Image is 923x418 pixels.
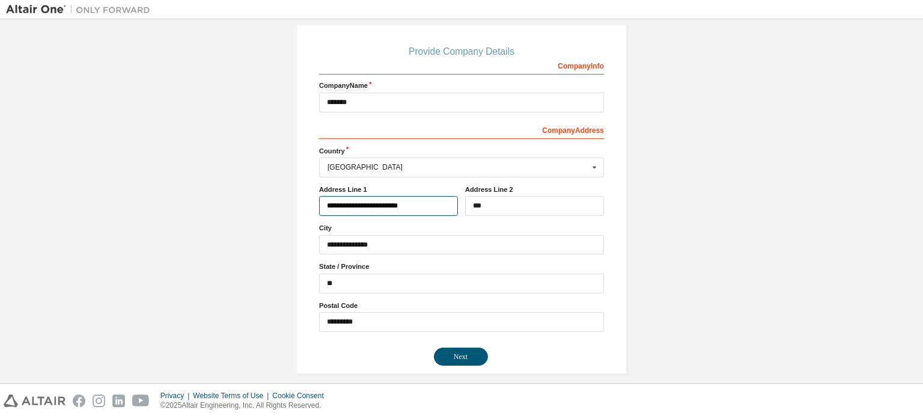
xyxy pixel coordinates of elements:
[132,395,150,407] img: youtube.svg
[319,146,604,156] label: Country
[327,164,589,171] div: [GEOGRAPHIC_DATA]
[93,395,105,407] img: instagram.svg
[6,4,156,16] img: Altair One
[160,391,193,401] div: Privacy
[160,401,331,411] p: © 2025 Altair Engineering, Inc. All Rights Reserved.
[193,391,272,401] div: Website Terms of Use
[434,348,488,366] button: Next
[319,55,604,75] div: Company Info
[73,395,85,407] img: facebook.svg
[319,301,604,310] label: Postal Code
[319,81,604,90] label: Company Name
[465,185,604,194] label: Address Line 2
[319,120,604,139] div: Company Address
[319,48,604,55] div: Provide Company Details
[319,223,604,233] label: City
[4,395,65,407] img: altair_logo.svg
[112,395,125,407] img: linkedin.svg
[319,262,604,271] label: State / Province
[272,391,331,401] div: Cookie Consent
[319,185,458,194] label: Address Line 1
